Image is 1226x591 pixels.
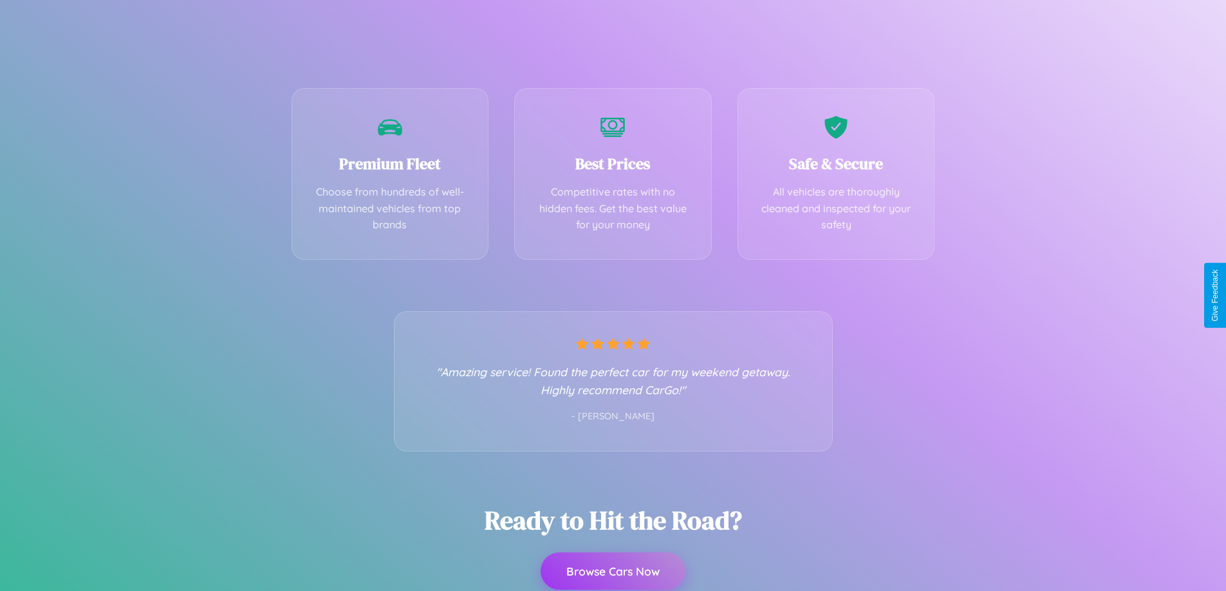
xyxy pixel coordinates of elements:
h2: Ready to Hit the Road? [485,503,742,538]
h3: Premium Fleet [311,153,469,174]
h3: Best Prices [534,153,692,174]
h3: Safe & Secure [757,153,915,174]
p: All vehicles are thoroughly cleaned and inspected for your safety [757,184,915,233]
p: "Amazing service! Found the perfect car for my weekend getaway. Highly recommend CarGo!" [420,363,806,399]
p: - [PERSON_NAME] [420,408,806,425]
div: Give Feedback [1211,269,1220,322]
button: Browse Cars Now [541,552,685,590]
p: Choose from hundreds of well-maintained vehicles from top brands [311,184,469,233]
p: Competitive rates with no hidden fees. Get the best value for your money [534,184,692,233]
